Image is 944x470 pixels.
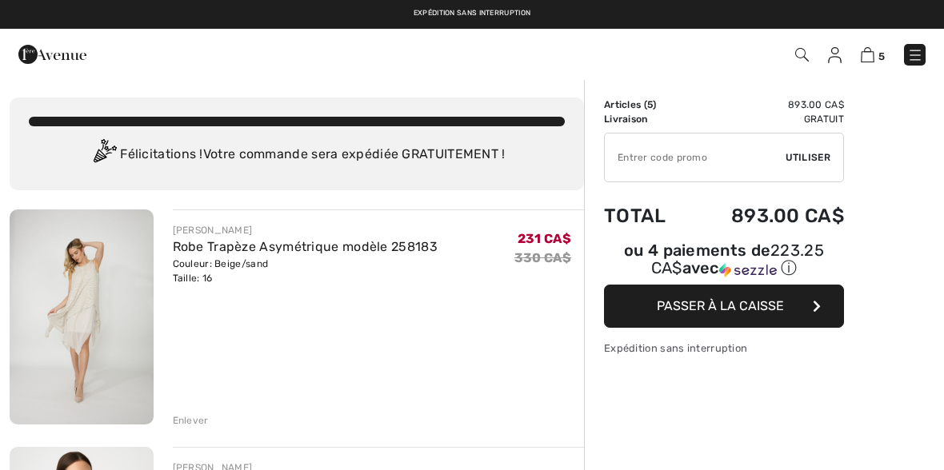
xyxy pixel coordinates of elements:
div: Expédition sans interruption [604,341,844,356]
span: 231 CA$ [518,231,571,246]
td: Articles ( ) [604,98,689,112]
span: Passer à la caisse [657,298,784,313]
div: Couleur: Beige/sand Taille: 16 [173,257,438,285]
a: 5 [861,45,885,64]
a: Robe Trapèze Asymétrique modèle 258183 [173,239,438,254]
div: Félicitations ! Votre commande sera expédiée GRATUITEMENT ! [29,139,565,171]
td: Gratuit [689,112,844,126]
img: Mes infos [828,47,842,63]
span: Utiliser [786,150,830,165]
span: 5 [878,50,885,62]
td: Livraison [604,112,689,126]
img: Congratulation2.svg [88,139,120,171]
td: 893.00 CA$ [689,98,844,112]
div: Enlever [173,413,209,428]
img: Robe Trapèze Asymétrique modèle 258183 [10,209,154,424]
span: 5 [647,99,653,110]
td: Total [604,189,689,243]
div: [PERSON_NAME] [173,223,438,237]
input: Code promo [605,133,786,181]
span: 223.25 CA$ [651,241,824,277]
button: Passer à la caisse [604,285,844,328]
img: Sezzle [719,263,777,277]
img: Menu [907,47,923,63]
td: 893.00 CA$ [689,189,844,243]
div: ou 4 paiements de223.25 CA$avecSezzle Cliquez pour en savoir plus sur Sezzle [604,243,844,285]
img: Recherche [795,48,809,62]
a: 1ère Avenue [18,46,86,61]
img: Panier d'achat [861,47,874,62]
img: 1ère Avenue [18,38,86,70]
s: 330 CA$ [514,250,571,265]
div: ou 4 paiements de avec [604,243,844,279]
